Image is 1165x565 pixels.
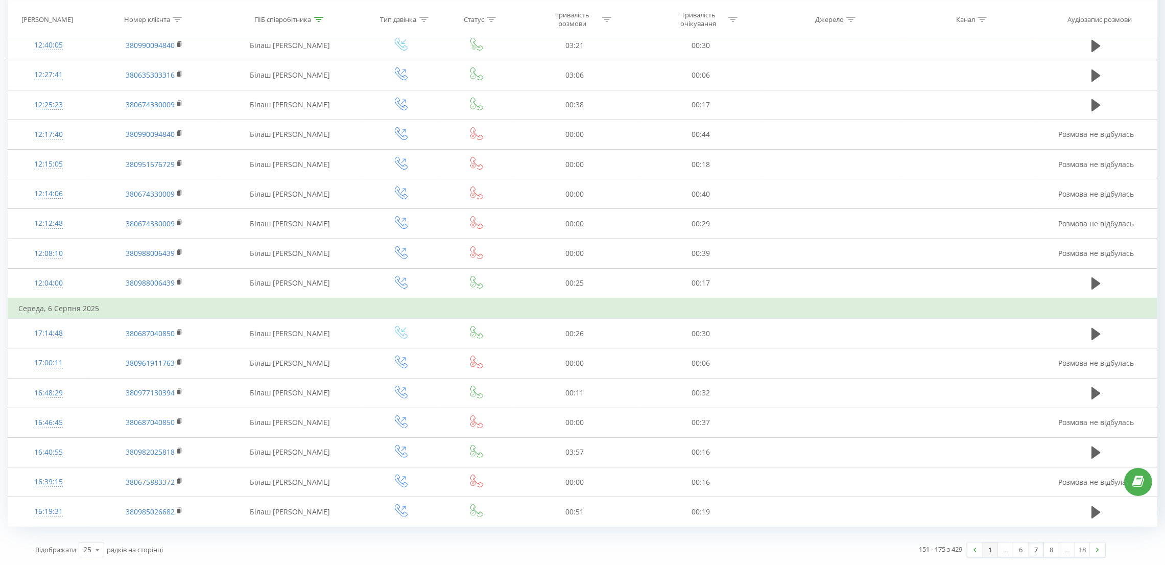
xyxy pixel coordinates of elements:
a: 380674330009 [126,189,175,199]
div: 16:19:31 [18,502,78,522]
div: Аудіозапис розмови [1067,15,1132,23]
a: 380687040850 [126,417,175,427]
div: 16:48:29 [18,383,78,403]
td: Білаш [PERSON_NAME] [220,467,361,497]
td: 00:00 [512,209,638,239]
td: 00:29 [638,209,764,239]
div: 16:39:15 [18,472,78,492]
a: 380988006439 [126,248,175,258]
td: 00:00 [512,348,638,378]
td: 00:06 [638,60,764,90]
div: 12:15:05 [18,154,78,174]
div: [PERSON_NAME] [21,15,73,23]
td: Білаш [PERSON_NAME] [220,31,361,60]
td: 00:32 [638,378,764,408]
td: 00:16 [638,467,764,497]
td: 03:57 [512,437,638,467]
td: Білаш [PERSON_NAME] [220,209,361,239]
a: 18 [1075,543,1090,557]
td: Білаш [PERSON_NAME] [220,120,361,149]
div: Тривалість розмови [545,11,600,28]
div: 12:08:10 [18,244,78,264]
td: Білаш [PERSON_NAME] [220,179,361,209]
td: Білаш [PERSON_NAME] [220,348,361,378]
div: 12:27:41 [18,65,78,85]
td: 00:00 [512,120,638,149]
td: 00:44 [638,120,764,149]
div: 151 - 175 з 429 [919,544,962,554]
td: Білаш [PERSON_NAME] [220,239,361,268]
td: 00:16 [638,437,764,467]
div: 12:04:00 [18,273,78,293]
div: Тривалість очікування [671,11,726,28]
td: 00:26 [512,319,638,348]
div: 12:14:06 [18,184,78,204]
td: Білаш [PERSON_NAME] [220,150,361,179]
div: 12:25:23 [18,95,78,115]
td: 00:00 [512,179,638,209]
td: 00:39 [638,239,764,268]
span: Розмова не відбулась [1058,417,1134,427]
td: 00:00 [512,467,638,497]
td: Білаш [PERSON_NAME] [220,378,361,408]
a: 380990094840 [126,129,175,139]
a: 380985026682 [126,507,175,516]
a: 7 [1029,543,1044,557]
a: 380977130394 [126,388,175,397]
a: 380990094840 [126,40,175,50]
td: 00:17 [638,268,764,298]
div: Канал [956,15,975,23]
td: Білаш [PERSON_NAME] [220,319,361,348]
span: Розмова не відбулась [1058,129,1134,139]
div: Джерело [815,15,844,23]
a: 380635303316 [126,70,175,80]
div: … [1059,543,1075,557]
div: 16:46:45 [18,413,78,433]
a: 6 [1013,543,1029,557]
div: 25 [83,545,91,555]
div: Статус [464,15,484,23]
td: 00:30 [638,319,764,348]
td: 00:38 [512,90,638,120]
div: ПІБ співробітника [255,15,312,23]
span: Розмова не відбулась [1058,477,1134,487]
td: Середа, 6 Серпня 2025 [8,298,1157,319]
td: 00:00 [512,150,638,179]
td: 00:00 [512,239,638,268]
a: 8 [1044,543,1059,557]
div: 12:12:48 [18,214,78,233]
span: Розмова не відбулась [1058,248,1134,258]
span: Відображати [35,545,76,554]
a: 380988006439 [126,278,175,288]
td: Білаш [PERSON_NAME] [220,268,361,298]
td: 00:11 [512,378,638,408]
td: Білаш [PERSON_NAME] [220,437,361,467]
a: 1 [983,543,998,557]
span: рядків на сторінці [107,545,163,554]
a: 380674330009 [126,100,175,109]
td: 00:25 [512,268,638,298]
td: Білаш [PERSON_NAME] [220,60,361,90]
div: Тип дзвінка [381,15,417,23]
a: 380951576729 [126,159,175,169]
div: 17:14:48 [18,323,78,343]
td: Білаш [PERSON_NAME] [220,408,361,437]
td: 00:17 [638,90,764,120]
td: 00:51 [512,497,638,527]
span: Розмова не відбулась [1058,159,1134,169]
td: 00:19 [638,497,764,527]
div: 16:40:55 [18,442,78,462]
td: 03:06 [512,60,638,90]
span: Розмова не відбулась [1058,219,1134,228]
td: 00:18 [638,150,764,179]
td: 00:00 [512,408,638,437]
td: Білаш [PERSON_NAME] [220,497,361,527]
div: Номер клієнта [124,15,170,23]
a: 380961911763 [126,358,175,368]
td: Білаш [PERSON_NAME] [220,90,361,120]
td: 03:21 [512,31,638,60]
td: 00:40 [638,179,764,209]
span: Розмова не відбулась [1058,358,1134,368]
a: 380982025818 [126,447,175,457]
div: … [998,543,1013,557]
